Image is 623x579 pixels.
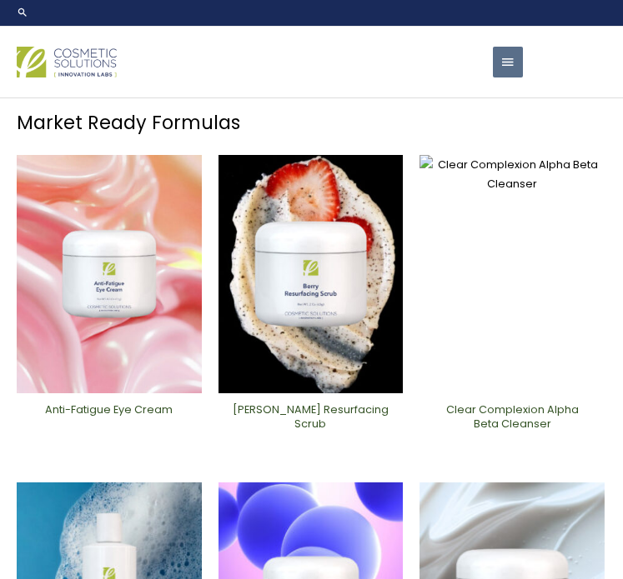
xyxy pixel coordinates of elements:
img: Clear Complexion Alpha Beta ​Cleanser [420,155,605,394]
a: [PERSON_NAME] Resurfacing Scrub [231,402,390,437]
a: Clear Complexion Alpha Beta ​Cleanser [433,402,592,437]
a: Search icon link [17,7,28,18]
img: Cosmetic Solutions Logo [17,47,117,77]
h2: Anti-Fatigue Eye Cream [29,402,188,432]
a: Anti-Fatigue Eye Cream [29,402,188,437]
h2: Clear Complexion Alpha Beta ​Cleanser [433,402,592,432]
img: Berry Resurfacing Scrub [219,155,404,394]
img: Anti Fatigue Eye Cream [17,155,202,394]
h2: [PERSON_NAME] Resurfacing Scrub [231,402,390,432]
h1: Market Ready Formulas [17,110,606,136]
